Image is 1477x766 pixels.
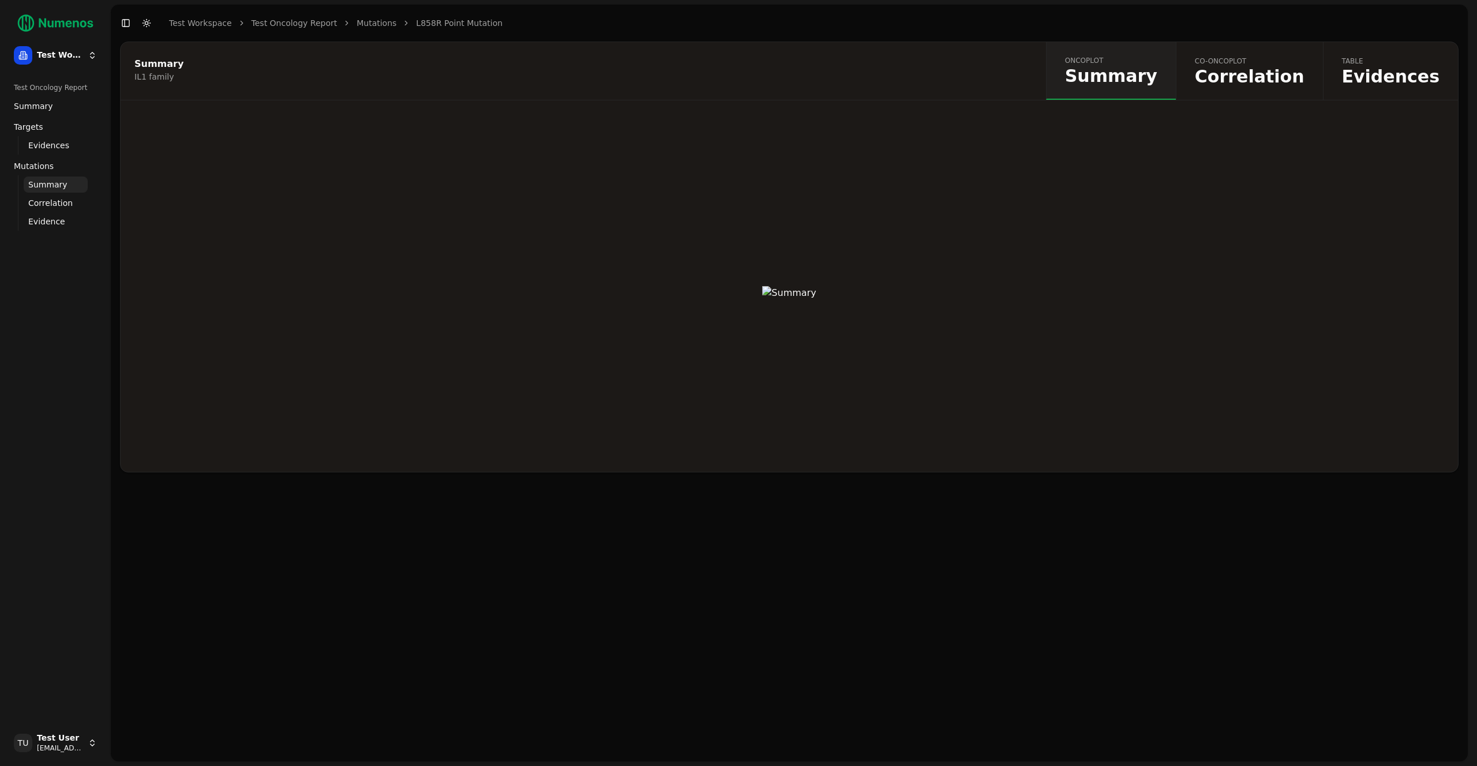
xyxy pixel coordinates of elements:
a: Mutations [9,157,102,175]
a: Mutations [357,17,396,29]
img: Numenos [9,9,102,37]
a: Test Workspace [169,17,232,29]
a: Evidence [24,213,88,230]
span: Evidences [28,140,69,151]
span: TU [14,734,32,752]
a: Correlation [24,195,88,211]
div: Summary [134,59,1029,69]
div: IL1 family [134,71,1029,82]
a: Summary [9,97,102,115]
span: Summary [28,179,68,190]
a: tableEvidences [1323,42,1459,100]
a: co-oncoplotCorrelation [1176,42,1323,100]
span: Summary [1065,67,1157,85]
span: Correlation [1195,68,1304,85]
a: Evidences [24,137,88,153]
div: Test Oncology Report [9,78,102,97]
span: [EMAIL_ADDRESS] [37,744,83,753]
nav: breadcrumb [169,17,503,29]
button: Test Workspace [9,42,102,69]
span: Evidence [28,216,65,227]
span: Test User [37,733,83,744]
span: Mutations [14,160,54,172]
span: oncoplot [1065,56,1157,65]
img: Summary [762,286,816,300]
a: Test Oncology Report [252,17,338,29]
a: oncoplotSummary [1046,42,1176,100]
button: TUTest User[EMAIL_ADDRESS] [9,729,102,757]
span: table [1342,57,1440,66]
a: Summary [24,177,88,193]
span: Summary [14,100,53,112]
a: Targets [9,118,102,136]
span: co-oncoplot [1195,57,1304,66]
span: Targets [14,121,43,133]
span: Test Workspace [37,50,83,61]
a: L858R Point Mutation [416,17,503,29]
span: Evidences [1342,68,1440,85]
span: Correlation [28,197,73,209]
